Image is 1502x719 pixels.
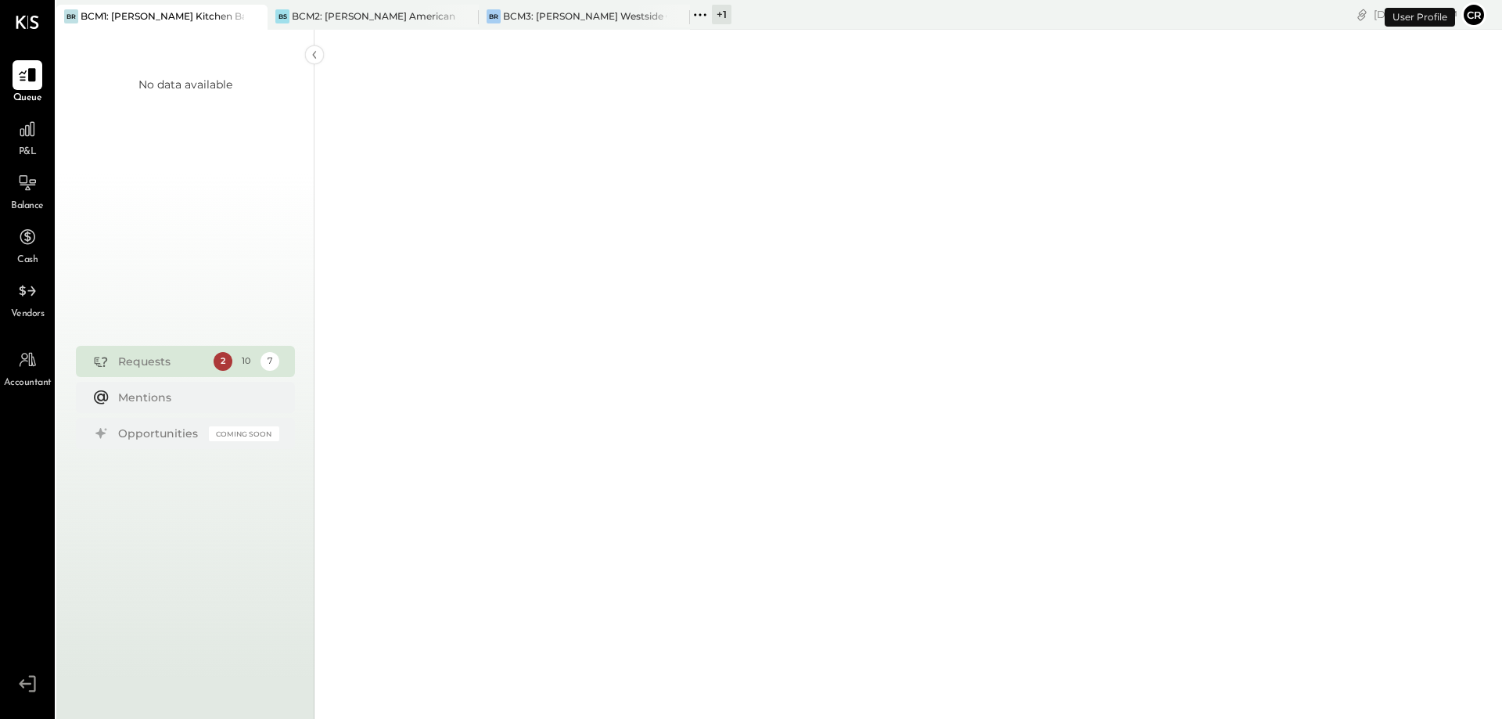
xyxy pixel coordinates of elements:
[118,354,206,369] div: Requests
[17,253,38,268] span: Cash
[118,426,201,441] div: Opportunities
[11,200,44,214] span: Balance
[1354,6,1370,23] div: copy link
[214,352,232,371] div: 2
[292,9,455,23] div: BCM2: [PERSON_NAME] American Cooking
[261,352,279,371] div: 7
[1385,8,1455,27] div: User Profile
[1,345,54,390] a: Accountant
[1,60,54,106] a: Queue
[64,9,78,23] div: BR
[4,376,52,390] span: Accountant
[11,307,45,322] span: Vendors
[1,276,54,322] a: Vendors
[1461,2,1486,27] button: cr
[1,114,54,160] a: P&L
[275,9,289,23] div: BS
[237,352,256,371] div: 10
[1374,7,1457,22] div: [DATE]
[81,9,244,23] div: BCM1: [PERSON_NAME] Kitchen Bar Market
[138,77,232,92] div: No data available
[712,5,731,24] div: + 1
[1,222,54,268] a: Cash
[19,146,37,160] span: P&L
[487,9,501,23] div: BR
[209,426,279,441] div: Coming Soon
[118,390,271,405] div: Mentions
[503,9,667,23] div: BCM3: [PERSON_NAME] Westside Grill
[1,168,54,214] a: Balance
[13,92,42,106] span: Queue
